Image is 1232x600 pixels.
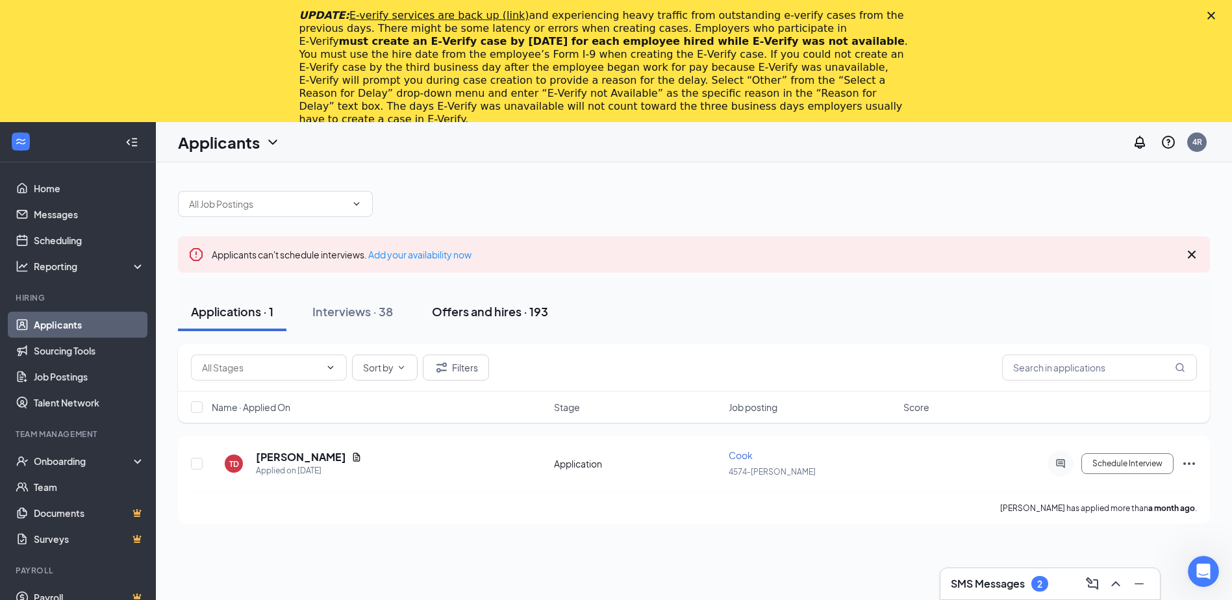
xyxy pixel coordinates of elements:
div: Reporting [34,260,145,273]
svg: ChevronDown [396,362,407,373]
svg: Analysis [16,260,29,273]
div: Offers and hires · 193 [432,303,548,319]
svg: ComposeMessage [1085,576,1100,592]
svg: Collapse [125,136,138,149]
a: E-verify services are back up (link) [349,9,529,21]
h3: SMS Messages [951,577,1025,591]
svg: Ellipses [1181,456,1197,471]
svg: UserCheck [16,455,29,468]
h5: [PERSON_NAME] [256,450,346,464]
a: Home [34,175,145,201]
div: Onboarding [34,455,134,468]
span: 4574-[PERSON_NAME] [729,467,816,477]
a: Add your availability now [368,249,471,260]
div: 2 [1037,579,1042,590]
a: Messages [34,201,145,227]
a: Team [34,474,145,500]
svg: ChevronDown [351,199,362,209]
button: ChevronUp [1105,573,1126,594]
button: Schedule Interview [1081,453,1174,474]
svg: ChevronUp [1108,576,1124,592]
div: TD [229,458,239,469]
span: Name · Applied On [212,401,290,414]
div: and experiencing heavy traffic from outstanding e-verify cases from the previous days. There migh... [299,9,912,126]
button: ComposeMessage [1082,573,1103,594]
svg: Minimize [1131,576,1147,592]
div: Applied on [DATE] [256,464,362,477]
button: Filter Filters [423,355,489,381]
a: Job Postings [34,364,145,390]
a: Talent Network [34,390,145,416]
svg: Filter [434,360,449,375]
button: Sort byChevronDown [352,355,418,381]
span: Applicants can't schedule interviews. [212,249,471,260]
input: All Stages [202,360,320,375]
div: Team Management [16,429,142,440]
div: Close [1207,12,1220,19]
svg: QuestionInfo [1161,134,1176,150]
div: Payroll [16,565,142,576]
b: a month ago [1148,503,1195,513]
span: Score [903,401,929,414]
span: Stage [554,401,580,414]
div: Interviews · 38 [312,303,393,319]
svg: Cross [1184,247,1200,262]
h1: Applicants [178,131,260,153]
svg: Document [351,452,362,462]
svg: ChevronDown [325,362,336,373]
i: UPDATE: [299,9,529,21]
svg: Notifications [1132,134,1148,150]
svg: Error [188,247,204,262]
iframe: Intercom live chat [1188,556,1219,587]
svg: MagnifyingGlass [1175,362,1185,373]
div: Hiring [16,292,142,303]
a: DocumentsCrown [34,500,145,526]
span: Cook [729,449,753,461]
div: Applications · 1 [191,303,273,319]
svg: ActiveChat [1053,458,1068,469]
a: Scheduling [34,227,145,253]
svg: WorkstreamLogo [14,135,27,148]
b: must create an E‑Verify case by [DATE] for each employee hired while E‑Verify was not available [339,35,905,47]
button: Minimize [1129,573,1150,594]
div: 4R [1192,136,1202,147]
div: Application [554,457,721,470]
span: Job posting [729,401,777,414]
a: SurveysCrown [34,526,145,552]
svg: ChevronDown [265,134,281,150]
input: Search in applications [1002,355,1197,381]
input: All Job Postings [189,197,346,211]
span: Sort by [363,363,394,372]
a: Applicants [34,312,145,338]
p: [PERSON_NAME] has applied more than . [1000,503,1197,514]
a: Sourcing Tools [34,338,145,364]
